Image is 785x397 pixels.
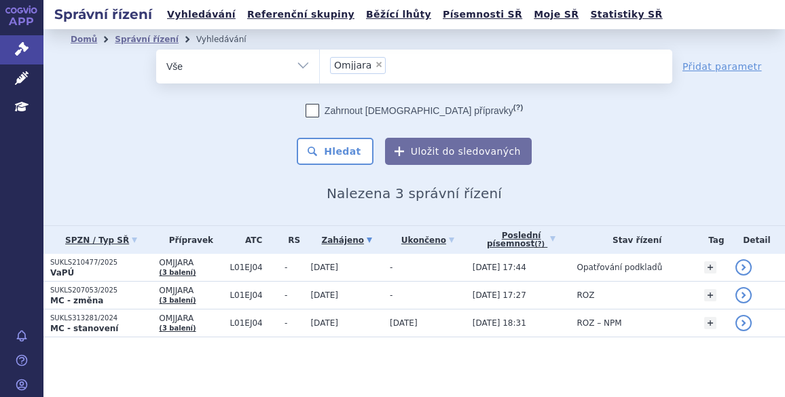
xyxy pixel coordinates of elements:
button: Hledat [297,138,373,165]
a: (3 balení) [159,297,196,304]
span: L01EJ04 [230,263,278,272]
span: [DATE] 17:27 [473,290,526,300]
a: detail [735,287,752,303]
a: (3 balení) [159,269,196,276]
strong: MC - stanovení [50,324,118,333]
th: Tag [697,226,729,254]
span: [DATE] [310,318,338,328]
button: Uložit do sledovaných [385,138,532,165]
span: - [390,263,392,272]
p: SUKLS313281/2024 [50,314,152,323]
span: Nalezena 3 správní řízení [327,185,502,202]
a: + [704,289,716,301]
span: Opatřování podkladů [577,263,662,272]
a: (3 balení) [159,324,196,332]
a: + [704,317,716,329]
a: Zahájeno [310,231,383,250]
th: ATC [223,226,278,254]
a: Písemnosti SŘ [439,5,526,24]
span: OMJJARA [159,258,223,267]
a: Běžící lhůty [362,5,435,24]
span: ROZ [577,290,594,300]
th: Detail [729,226,785,254]
input: Omjjara [390,56,397,73]
span: - [285,318,304,328]
th: RS [278,226,304,254]
span: [DATE] 18:31 [473,318,526,328]
abbr: (?) [513,103,523,112]
a: detail [735,259,752,276]
span: × [375,60,383,69]
a: SPZN / Typ SŘ [50,231,152,250]
span: - [285,290,304,300]
abbr: (?) [534,240,545,248]
span: [DATE] [310,290,338,300]
a: Domů [71,35,97,44]
span: L01EJ04 [230,290,278,300]
a: Statistiky SŘ [586,5,666,24]
strong: MC - změna [50,296,103,305]
span: OMJJARA [159,314,223,323]
span: ROZ – NPM [577,318,621,328]
span: [DATE] [390,318,418,328]
strong: VaPÚ [50,268,74,278]
a: Referenční skupiny [243,5,359,24]
li: Vyhledávání [196,29,264,50]
p: SUKLS207053/2025 [50,286,152,295]
span: Omjjara [334,60,371,70]
span: OMJJARA [159,286,223,295]
a: Moje SŘ [530,5,583,24]
a: Vyhledávání [163,5,240,24]
span: [DATE] 17:44 [473,263,526,272]
a: detail [735,315,752,331]
a: Ukončeno [390,231,466,250]
a: Poslednípísemnost(?) [473,226,570,254]
label: Zahrnout [DEMOGRAPHIC_DATA] přípravky [306,104,523,117]
span: [DATE] [310,263,338,272]
h2: Správní řízení [43,5,163,24]
a: Přidat parametr [682,60,762,73]
th: Přípravek [152,226,223,254]
span: - [285,263,304,272]
a: + [704,261,716,273]
th: Stav řízení [570,226,697,254]
a: Správní řízení [115,35,179,44]
p: SUKLS210477/2025 [50,258,152,267]
span: - [390,290,392,300]
span: L01EJ04 [230,318,278,328]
